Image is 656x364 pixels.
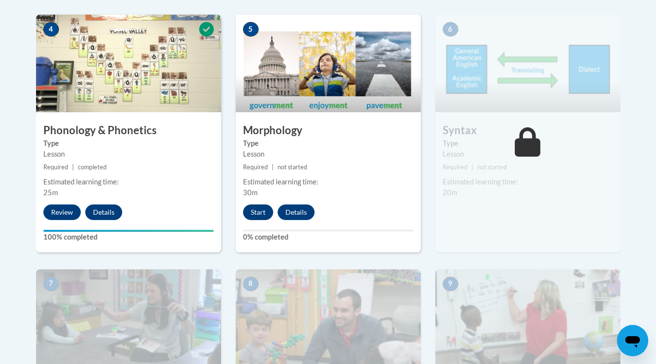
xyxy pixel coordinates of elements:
div: Estimated learning time: [43,177,214,187]
span: 4 [43,22,59,37]
span: 7 [43,277,59,291]
span: 25m [43,188,58,197]
div: Estimated learning time: [443,177,613,187]
span: not started [477,163,507,171]
label: Type [443,138,613,149]
span: 5 [243,22,259,37]
img: Course Image [36,15,221,112]
div: Estimated learning time: [243,177,413,187]
label: Type [43,138,214,149]
span: completed [78,163,107,171]
span: Required [43,163,68,171]
span: | [471,163,473,171]
span: 30m [243,188,258,197]
h3: Morphology [236,123,421,138]
span: 6 [443,22,458,37]
iframe: Button to launch messaging window [617,325,648,356]
label: 100% completed [43,232,214,243]
div: Lesson [443,149,613,160]
h3: Syntax [435,123,620,138]
span: Required [243,163,268,171]
div: Your progress [43,230,214,232]
button: Details [278,204,315,220]
span: | [272,163,274,171]
button: Details [85,204,122,220]
span: | [72,163,74,171]
img: Course Image [236,15,421,112]
h3: Phonology & Phonetics [36,123,221,138]
span: Required [443,163,468,171]
label: 0% completed [243,232,413,243]
span: not started [278,163,307,171]
label: Type [243,138,413,149]
span: 8 [243,277,259,291]
button: Review [43,204,81,220]
button: Start [243,204,273,220]
img: Course Image [435,15,620,112]
div: Lesson [43,149,214,160]
span: 9 [443,277,458,291]
div: Lesson [243,149,413,160]
span: 20m [443,188,457,197]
